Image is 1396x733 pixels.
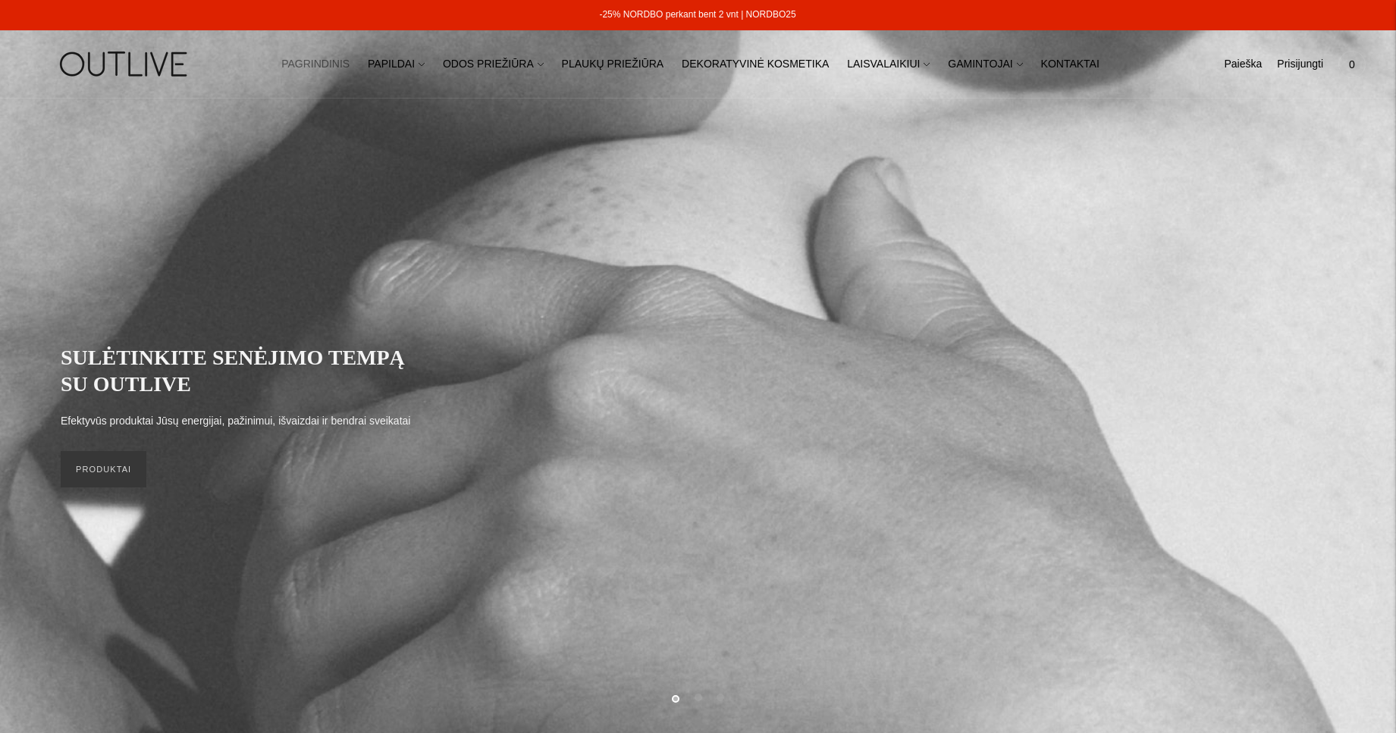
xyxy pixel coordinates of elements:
[61,412,410,431] p: Efektyvūs produktai Jūsų energijai, pažinimui, išvaizdai ir bendrai sveikatai
[682,48,829,81] a: DEKORATYVINĖ KOSMETIKA
[443,48,544,81] a: ODOS PRIEŽIŪRA
[1338,48,1366,81] a: 0
[847,48,930,81] a: LAISVALAIKIUI
[368,48,425,81] a: PAPILDAI
[948,48,1022,81] a: GAMINTOJAI
[281,48,350,81] a: PAGRINDINIS
[695,694,702,701] button: Move carousel to slide 2
[1041,48,1100,81] a: KONTAKTAI
[1224,48,1262,81] a: Paieška
[30,38,220,90] img: OUTLIVE
[1341,54,1363,75] span: 0
[61,451,146,487] a: PRODUKTAI
[717,694,724,701] button: Move carousel to slide 3
[1277,48,1323,81] a: Prisijungti
[61,344,425,397] h2: SULĖTINKITE SENĖJIMO TEMPĄ SU OUTLIVE
[562,48,664,81] a: PLAUKŲ PRIEŽIŪRA
[599,9,795,20] a: -25% NORDBO perkant bent 2 vnt | NORDBO25
[672,695,679,703] button: Move carousel to slide 1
